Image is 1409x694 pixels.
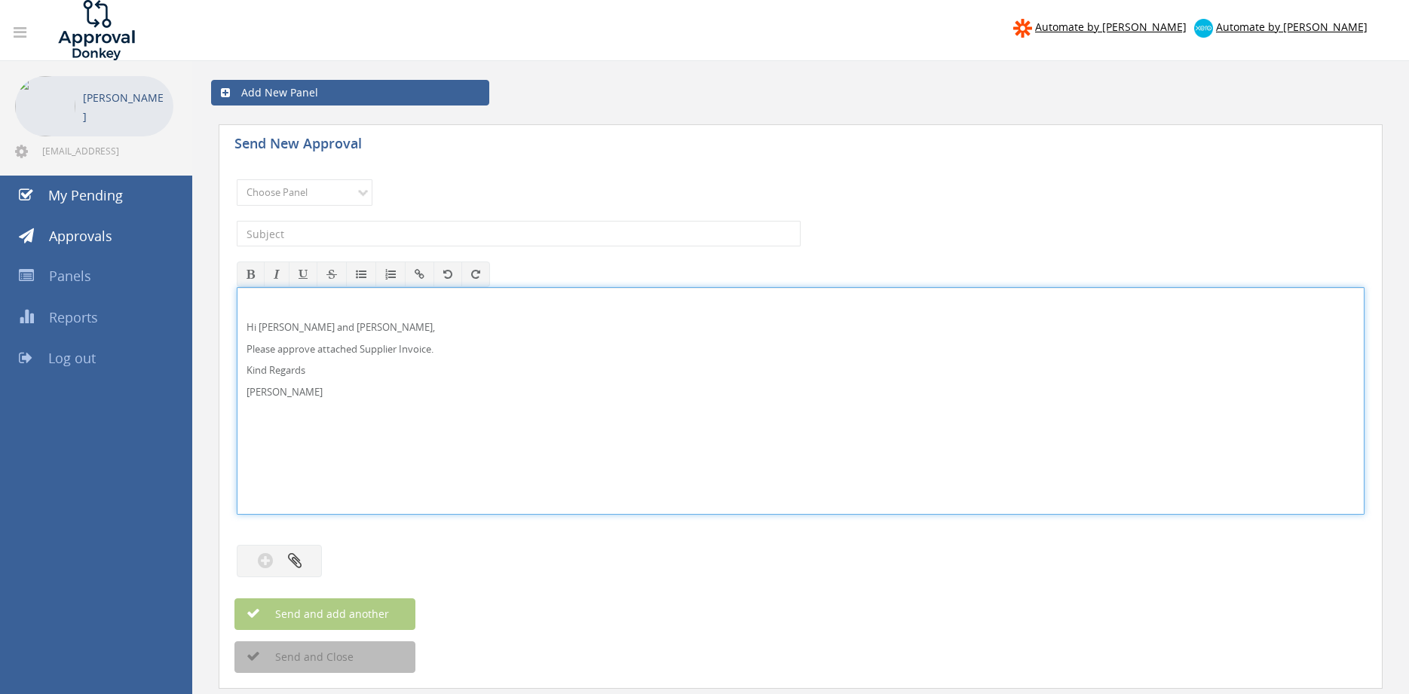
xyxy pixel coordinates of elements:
span: Approvals [49,227,112,245]
p: [PERSON_NAME] [247,385,1355,399]
span: Send and add another [243,607,389,621]
button: Send and add another [234,598,415,630]
p: Kind Regards [247,363,1355,378]
img: zapier-logomark.png [1013,19,1032,38]
p: [PERSON_NAME] [83,88,166,126]
span: Panels [49,267,91,285]
span: [EMAIL_ADDRESS][DOMAIN_NAME] [42,145,170,157]
h5: Send New Approval [234,136,498,155]
a: Add New Panel [211,80,489,105]
button: Insert / edit link [405,261,434,287]
button: Underline [289,261,317,287]
span: Automate by [PERSON_NAME] [1216,20,1368,34]
p: Please approve attached Supplier Invoice. [247,342,1355,356]
button: Send and Close [234,641,415,673]
p: Hi [PERSON_NAME] and [PERSON_NAME], [247,320,1355,335]
span: Automate by [PERSON_NAME] [1035,20,1187,34]
span: My Pending [48,186,123,204]
button: Bold [237,261,265,287]
button: Italic [264,261,289,287]
img: xero-logo.png [1194,19,1213,38]
button: Strikethrough [317,261,347,287]
span: Log out [48,349,96,367]
span: Reports [49,308,98,326]
button: Ordered List [375,261,406,287]
button: Unordered List [346,261,376,287]
button: Undo [433,261,462,287]
input: Subject [237,221,801,246]
button: Redo [461,261,490,287]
